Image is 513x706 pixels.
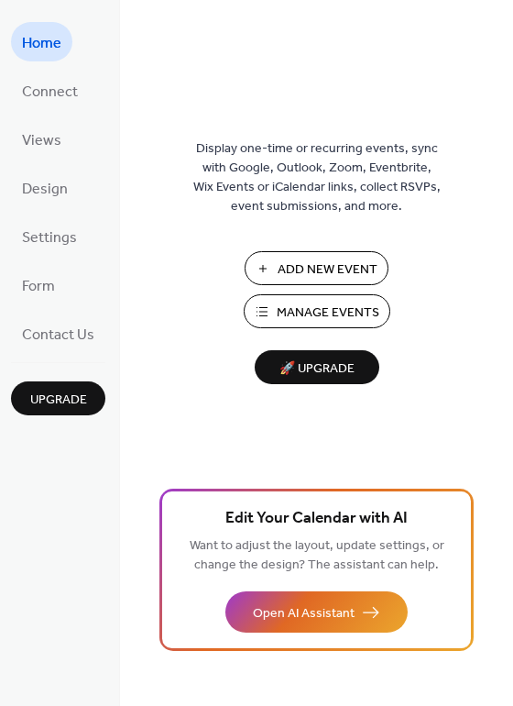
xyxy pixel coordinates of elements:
[266,357,368,381] span: 🚀 Upgrade
[193,139,441,216] span: Display one-time or recurring events, sync with Google, Outlook, Zoom, Eventbrite, Wix Events or ...
[190,534,444,578] span: Want to adjust the layout, update settings, or change the design? The assistant can help.
[22,321,94,349] span: Contact Us
[11,381,105,415] button: Upgrade
[277,303,379,323] span: Manage Events
[11,168,79,207] a: Design
[22,78,78,106] span: Connect
[22,29,61,58] span: Home
[22,127,61,155] span: Views
[253,604,355,623] span: Open AI Assistant
[11,71,89,110] a: Connect
[22,175,68,204] span: Design
[11,265,66,304] a: Form
[244,294,390,328] button: Manage Events
[30,391,87,410] span: Upgrade
[255,350,379,384] button: 🚀 Upgrade
[11,216,88,256] a: Settings
[22,224,77,252] span: Settings
[11,119,72,159] a: Views
[245,251,388,285] button: Add New Event
[225,506,408,532] span: Edit Your Calendar with AI
[11,314,105,353] a: Contact Us
[225,591,408,633] button: Open AI Assistant
[22,272,55,301] span: Form
[11,22,72,61] a: Home
[278,260,377,280] span: Add New Event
